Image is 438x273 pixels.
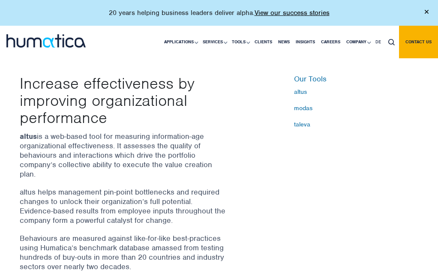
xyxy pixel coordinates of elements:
p: altus helps management pin-point bottlenecks and required changes to unlock their organization’s ... [20,187,225,225]
p: Increase effectiveness by improving organizational performance [20,75,247,126]
strong: altus [20,132,37,141]
span: DE [375,39,381,45]
img: logo [6,34,86,48]
a: modas [294,105,418,111]
a: DE [372,26,384,58]
a: Contact us [399,26,438,58]
h6: Our Tools [294,75,418,84]
a: Insights [293,26,318,58]
a: altus [294,88,418,95]
a: Company [343,26,372,58]
a: Careers [318,26,343,58]
p: is a web-based tool for measuring information-age organizational effectiveness. It assesses the q... [20,132,225,179]
a: Tools [229,26,252,58]
a: News [275,26,293,58]
p: Behaviours are measured against like-for-like best-practices using Humatica’s benchmark database ... [20,234,225,271]
img: search_icon [388,39,395,45]
a: taleva [294,121,418,128]
a: Applications [161,26,200,58]
p: 20 years helping business leaders deliver alpha. [109,9,330,17]
a: View our success stories [255,9,330,17]
a: Services [200,26,229,58]
a: Clients [252,26,275,58]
